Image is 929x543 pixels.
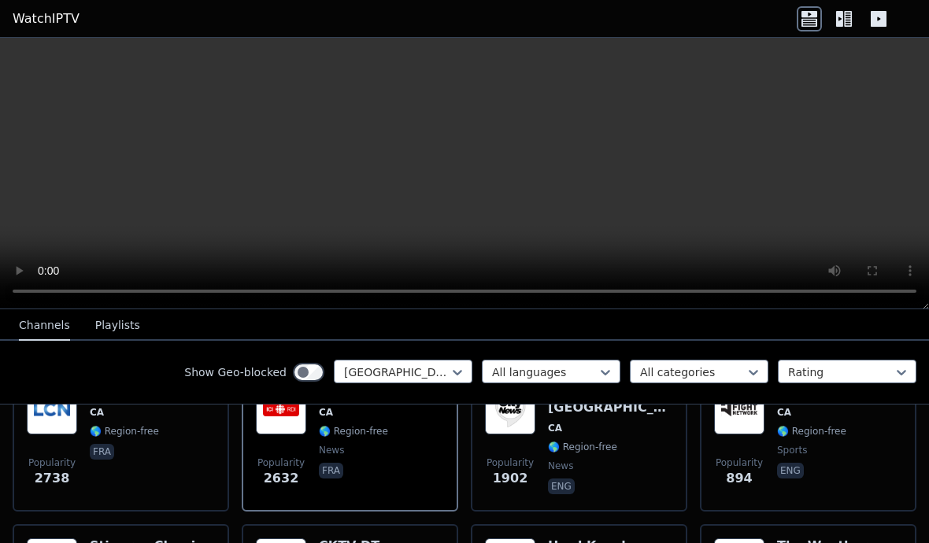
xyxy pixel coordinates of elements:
[493,469,528,488] span: 1902
[95,311,140,341] button: Playlists
[264,469,299,488] span: 2632
[27,384,77,434] img: LCN
[90,425,159,438] span: 🌎 Region-free
[777,463,804,478] p: eng
[256,384,306,434] img: Ici RDI
[548,422,562,434] span: CA
[28,456,76,469] span: Popularity
[777,425,846,438] span: 🌎 Region-free
[19,311,70,341] button: Channels
[319,463,343,478] p: fra
[548,478,575,494] p: eng
[726,469,752,488] span: 894
[714,384,764,434] img: Fight Network
[319,406,333,419] span: CA
[184,364,287,380] label: Show Geo-blocked
[90,406,104,419] span: CA
[13,9,80,28] a: WatchIPTV
[485,384,535,434] img: CityNews Toronto
[90,444,114,460] p: fra
[257,456,305,469] span: Popularity
[777,444,807,456] span: sports
[35,469,70,488] span: 2738
[319,425,388,438] span: 🌎 Region-free
[548,441,617,453] span: 🌎 Region-free
[487,456,534,469] span: Popularity
[716,456,763,469] span: Popularity
[777,406,791,419] span: CA
[319,444,344,456] span: news
[548,460,573,472] span: news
